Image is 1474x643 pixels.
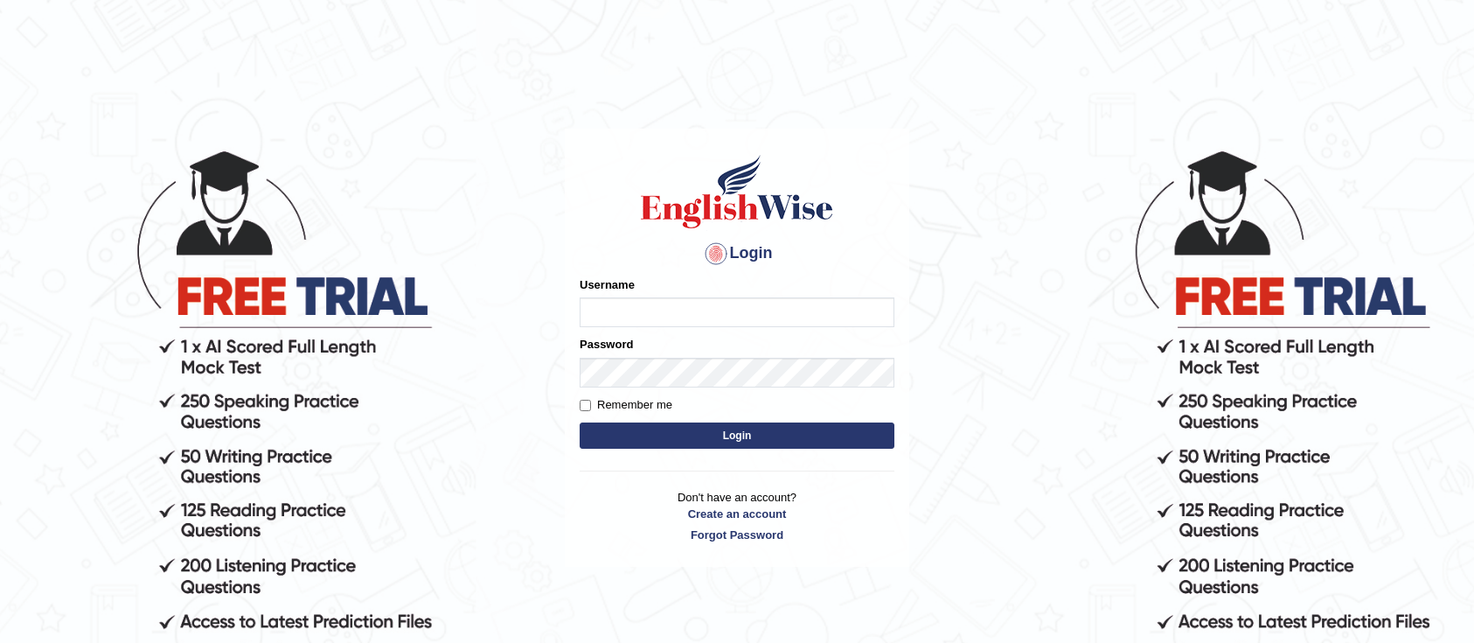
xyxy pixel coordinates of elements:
label: Username [580,276,635,293]
label: Remember me [580,396,672,414]
label: Password [580,336,633,353]
p: Don't have an account? [580,489,894,543]
a: Forgot Password [580,527,894,543]
input: Remember me [580,400,591,411]
button: Login [580,423,894,449]
img: Logo of English Wise sign in for intelligent practice with AI [637,152,837,231]
h4: Login [580,240,894,268]
a: Create an account [580,506,894,522]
